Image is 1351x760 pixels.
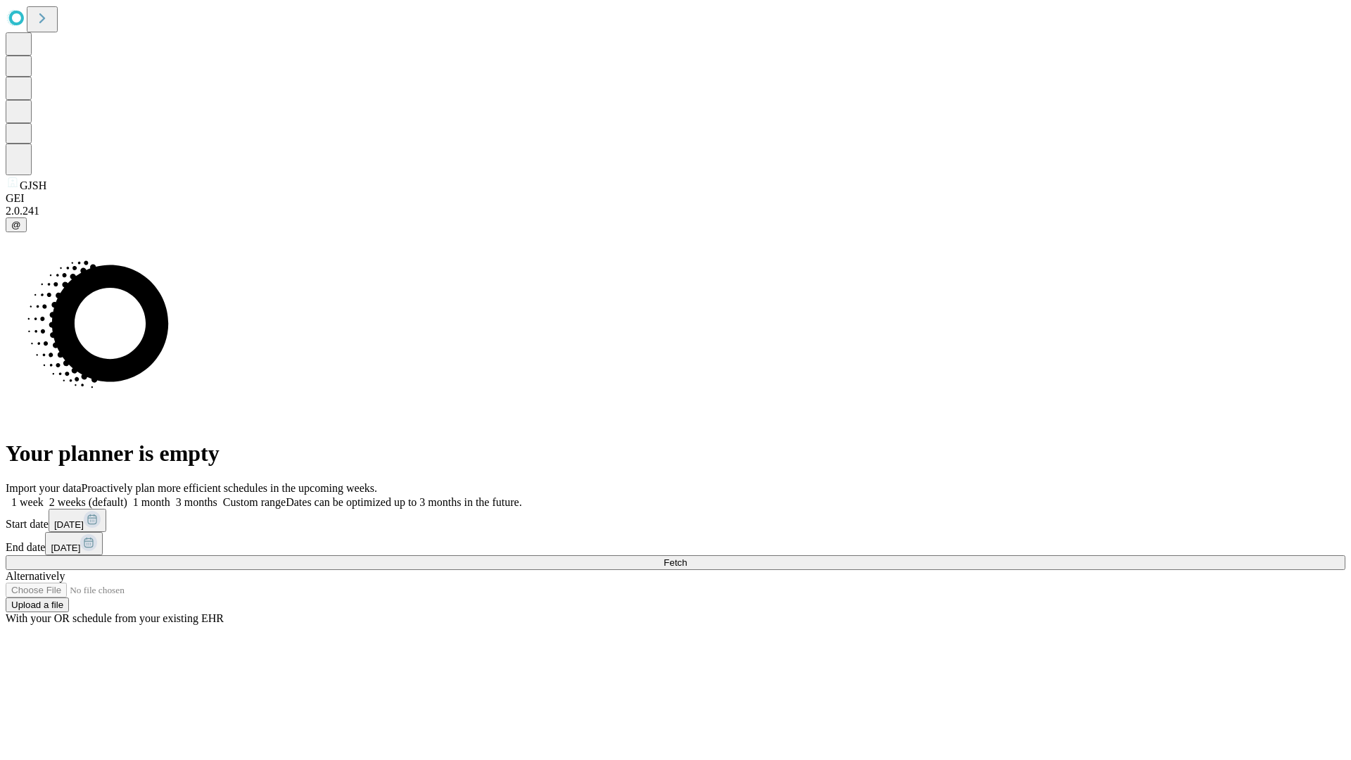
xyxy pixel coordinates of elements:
div: Start date [6,509,1345,532]
span: With your OR schedule from your existing EHR [6,612,224,624]
span: 3 months [176,496,217,508]
div: 2.0.241 [6,205,1345,217]
span: Import your data [6,482,82,494]
span: 2 weeks (default) [49,496,127,508]
button: @ [6,217,27,232]
h1: Your planner is empty [6,441,1345,467]
button: Fetch [6,555,1345,570]
button: [DATE] [45,532,103,555]
span: Dates can be optimized up to 3 months in the future. [286,496,521,508]
button: [DATE] [49,509,106,532]
div: GEI [6,192,1345,205]
span: @ [11,220,21,230]
span: Proactively plan more efficient schedules in the upcoming weeks. [82,482,377,494]
div: End date [6,532,1345,555]
span: [DATE] [54,519,84,530]
button: Upload a file [6,597,69,612]
span: GJSH [20,179,46,191]
span: Custom range [223,496,286,508]
span: Alternatively [6,570,65,582]
span: [DATE] [51,543,80,553]
span: 1 month [133,496,170,508]
span: 1 week [11,496,44,508]
span: Fetch [664,557,687,568]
